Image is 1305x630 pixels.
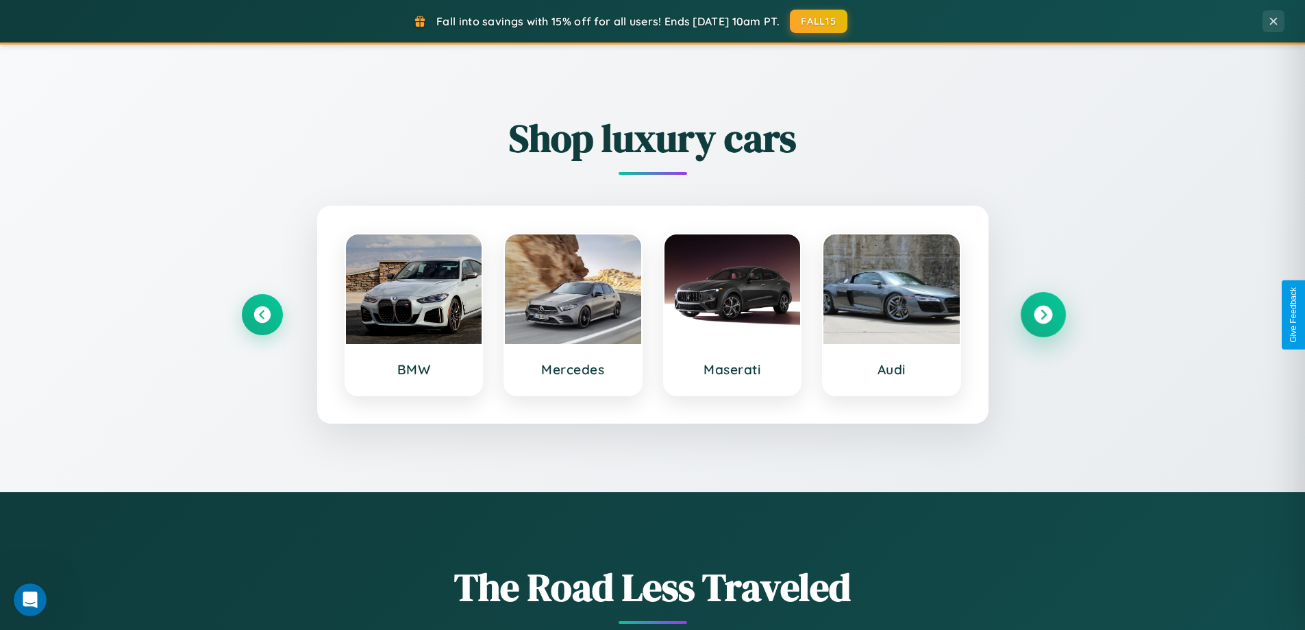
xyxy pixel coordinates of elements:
h3: Maserati [678,361,787,378]
h3: Mercedes [519,361,627,378]
div: Give Feedback [1289,287,1298,343]
h3: Audi [837,361,946,378]
h2: Shop luxury cars [242,112,1064,165]
h3: BMW [360,361,469,378]
span: Fall into savings with 15% off for all users! Ends [DATE] 10am PT. [436,14,780,28]
button: FALL15 [790,10,847,33]
iframe: Intercom live chat [14,583,47,616]
h1: The Road Less Traveled [242,561,1064,614]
